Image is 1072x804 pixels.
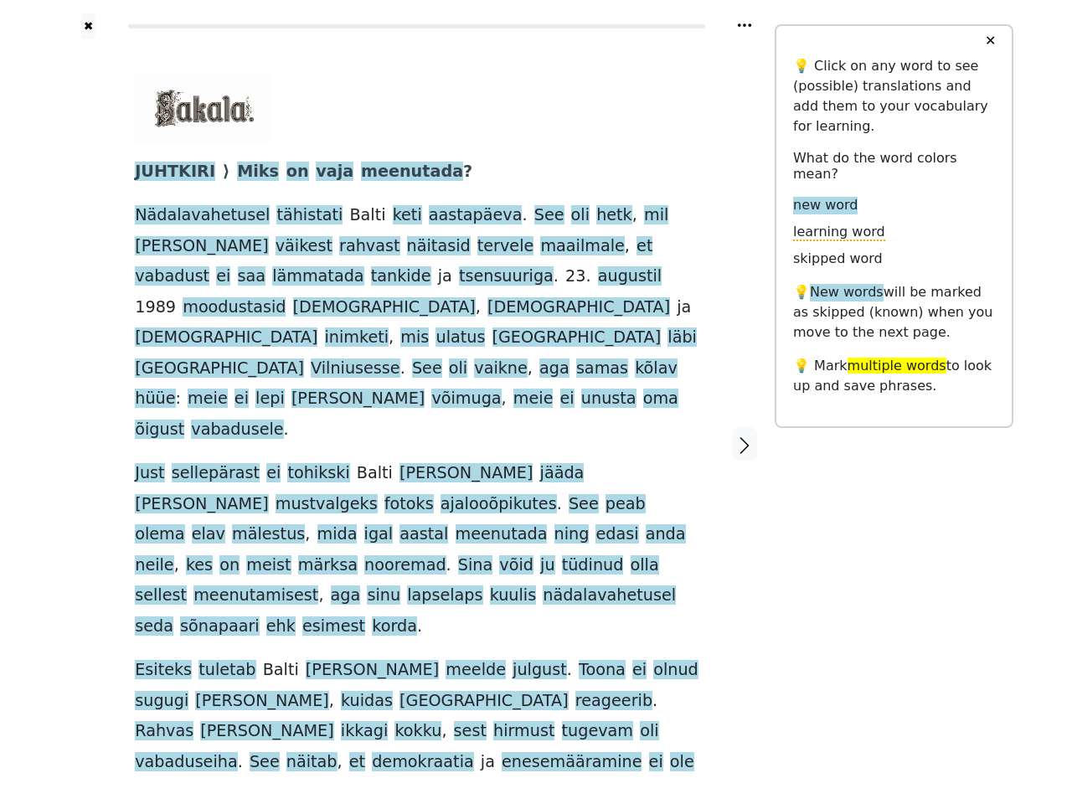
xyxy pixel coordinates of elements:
span: new word [793,197,858,214]
span: vaja [316,162,353,183]
span: , [502,389,507,410]
span: [PERSON_NAME] [399,463,533,484]
span: väikest [276,236,332,257]
span: vabadusele [191,420,283,441]
span: [GEOGRAPHIC_DATA] [492,327,662,348]
span: mälestus [232,524,305,545]
span: olnud [653,660,698,681]
span: , [528,358,533,379]
span: [DEMOGRAPHIC_DATA] [487,297,670,318]
span: julgust [513,660,567,681]
span: mis [400,327,429,348]
span: korda [372,616,417,637]
span: skipped word [793,250,883,268]
span: ning [554,524,590,545]
span: ole [670,752,694,773]
span: ja [677,297,691,318]
span: aastapäeva [429,205,523,226]
span: et [349,752,365,773]
span: ei [560,389,575,410]
span: . [284,420,289,441]
span: hüüe [135,389,175,410]
span: oma [643,389,678,410]
span: võimuga [431,389,501,410]
span: , [389,327,394,348]
span: esimest [302,616,365,637]
span: demokraatia [372,752,474,773]
h6: What do the word colors mean? [793,150,995,182]
span: Sina [458,555,492,576]
button: ✕ [975,26,1006,56]
span: sellest [135,585,187,606]
span: kokku [394,721,441,742]
span: [PERSON_NAME] [291,389,425,410]
span: tähistati [276,205,343,226]
span: inimketi [325,327,389,348]
span: ulatus [435,327,485,348]
span: läbi [667,327,697,348]
span: lapselaps [407,585,482,606]
span: olla [631,555,659,576]
span: tohikski [287,463,349,484]
span: Nädalavahetusel [135,205,270,226]
span: . [554,266,559,287]
span: . [400,358,405,379]
span: . [238,752,243,773]
span: , [632,205,637,226]
span: meist [246,555,291,576]
span: keti [393,205,422,226]
span: See [569,494,599,515]
span: anda [646,524,686,545]
span: vabaduseiha [135,752,237,773]
span: mida [317,524,358,545]
span: rahvast [339,236,399,257]
span: , [329,691,334,712]
span: Balti [263,660,299,681]
span: meenutada [361,162,463,183]
span: sinu [367,585,400,606]
span: [PERSON_NAME] [135,494,268,515]
span: hetk [596,205,632,226]
span: [PERSON_NAME] [195,691,328,712]
span: ja [481,752,495,773]
span: lepi [255,389,285,410]
span: kõlav [635,358,678,379]
span: neile [135,555,173,576]
span: reageerib [575,691,652,712]
span: näitasid [407,236,471,257]
span: enesemääramine [502,752,642,773]
span: unusta [581,389,636,410]
span: [GEOGRAPHIC_DATA] [399,691,569,712]
span: ikkagi [341,721,389,742]
span: mil [644,205,668,226]
span: Balti [349,205,385,226]
span: saa [238,266,266,287]
span: tankide [371,266,431,287]
span: See [250,752,280,773]
span: learning word [793,224,885,241]
span: , [318,585,323,606]
span: See [534,205,564,226]
span: kuidas [341,691,393,712]
span: Just [135,463,164,484]
span: kuulis [490,585,537,606]
span: seda [135,616,173,637]
span: . [446,555,451,576]
span: sõnapaari [180,616,260,637]
span: meelde [446,660,506,681]
span: on [219,555,240,576]
span: meenutamisest [193,585,318,606]
span: õigust [135,420,184,441]
span: et [636,236,652,257]
span: aga [331,585,361,606]
button: ✖ [81,13,95,39]
p: 💡 Mark to look up and save phrases. [793,356,995,396]
span: fotoks [384,494,434,515]
span: tüdinud [562,555,624,576]
img: 17104088t1had97.jpg [135,73,271,144]
span: ei [649,752,663,773]
span: , [625,236,630,257]
span: [PERSON_NAME] [200,721,333,742]
span: oli [571,205,590,226]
